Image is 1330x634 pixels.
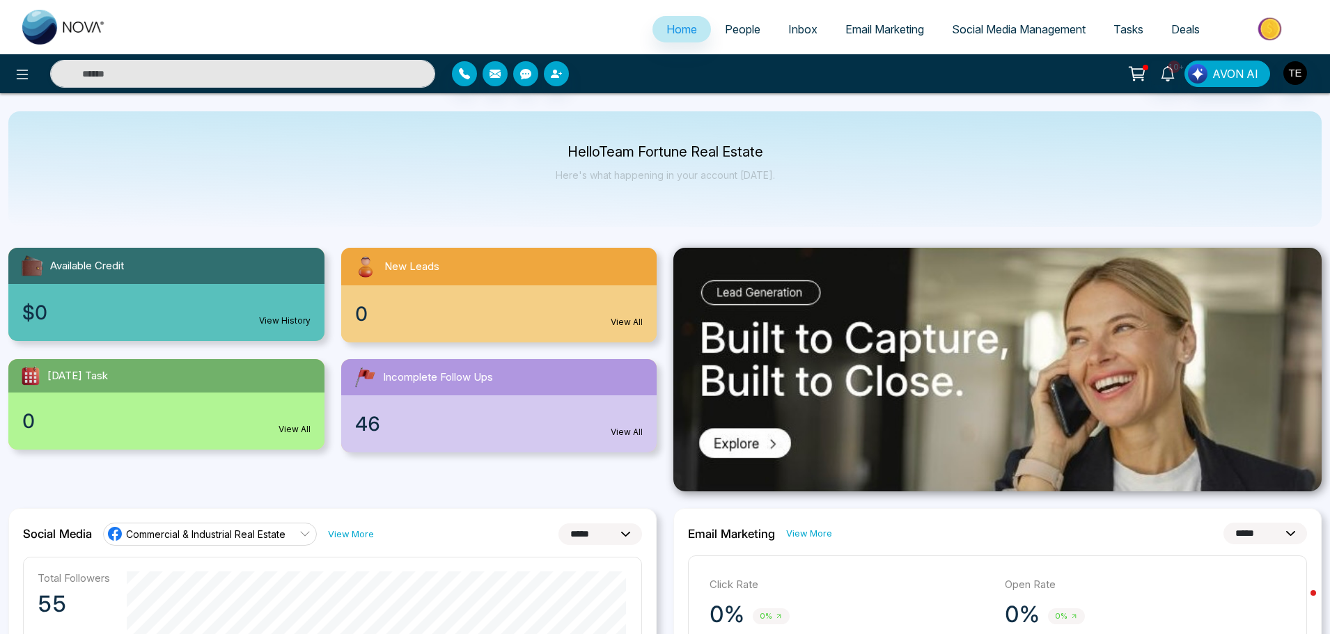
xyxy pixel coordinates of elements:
[19,253,45,278] img: availableCredit.svg
[652,16,711,42] a: Home
[333,359,666,452] a: Incomplete Follow Ups46View All
[611,426,643,438] a: View All
[259,315,311,327] a: View History
[1100,16,1157,42] a: Tasks
[1005,577,1286,593] p: Open Rate
[19,365,42,387] img: todayTask.svg
[1188,64,1207,84] img: Lead Flow
[710,601,744,628] p: 0%
[725,22,760,36] span: People
[126,528,285,541] span: Commercial & Industrial Real Estate
[38,590,110,618] p: 55
[774,16,831,42] a: Inbox
[38,571,110,585] p: Total Followers
[22,406,35,436] span: 0
[556,146,775,158] p: Hello Team Fortune Real Estate
[279,423,311,436] a: View All
[666,22,697,36] span: Home
[328,528,374,541] a: View More
[710,577,991,593] p: Click Rate
[788,22,817,36] span: Inbox
[952,22,1086,36] span: Social Media Management
[556,169,775,181] p: Here's what happening in your account [DATE].
[786,527,832,540] a: View More
[1005,601,1040,628] p: 0%
[1151,61,1184,85] a: 10+
[50,258,124,274] span: Available Credit
[688,527,775,541] h2: Email Marketing
[355,409,380,438] span: 46
[831,16,938,42] a: Email Marketing
[1283,61,1307,85] img: User Avatar
[1113,22,1143,36] span: Tasks
[938,16,1100,42] a: Social Media Management
[1168,61,1180,73] span: 10+
[47,368,108,384] span: [DATE] Task
[352,365,377,390] img: followUps.svg
[753,608,790,624] span: 0%
[611,316,643,328] a: View All
[673,248,1322,491] img: .
[711,16,774,42] a: People
[333,248,666,342] a: New Leads0View All
[355,299,368,328] span: 0
[1184,61,1270,87] button: AVON AI
[383,370,493,386] span: Incomplete Follow Ups
[1157,16,1214,42] a: Deals
[1283,587,1316,620] iframe: Intercom live chat
[1048,608,1085,624] span: 0%
[845,22,924,36] span: Email Marketing
[22,298,47,327] span: $0
[23,527,92,541] h2: Social Media
[1212,65,1258,82] span: AVON AI
[384,259,439,275] span: New Leads
[22,10,106,45] img: Nova CRM Logo
[1171,22,1200,36] span: Deals
[352,253,379,280] img: newLeads.svg
[1221,13,1322,45] img: Market-place.gif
